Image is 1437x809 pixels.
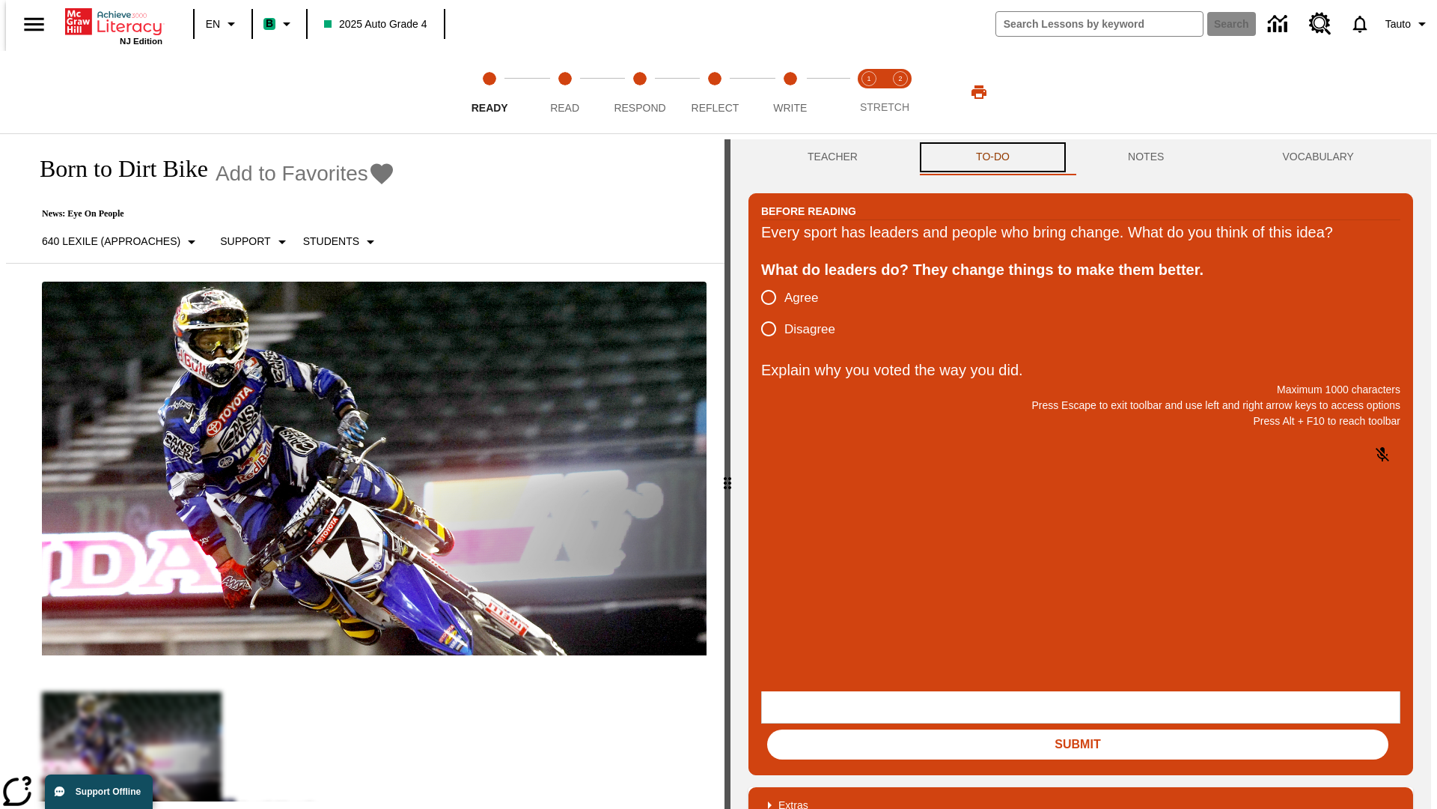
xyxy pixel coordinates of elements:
button: Respond step 3 of 5 [597,51,683,133]
h2: Before Reading [761,203,856,219]
button: Add to Favorites - Born to Dirt Bike [216,160,395,187]
span: B [266,14,273,33]
button: Select Student [297,228,385,255]
button: Write step 5 of 5 [747,51,834,133]
div: Home [65,5,162,46]
body: Explain why you voted the way you did. Maximum 1000 characters Press Alt + F10 to reach toolbar P... [6,12,219,25]
h1: Born to Dirt Bike [24,155,208,183]
span: Disagree [784,320,835,339]
p: Maximum 1000 characters [761,382,1400,398]
div: Press Enter or Spacebar and then press right and left arrow keys to move the slider [724,139,730,809]
button: Click to activate and allow voice recognition [1364,437,1400,473]
button: Boost Class color is mint green. Change class color [257,10,302,37]
button: TO-DO [917,139,1069,175]
button: Scaffolds, Support [214,228,296,255]
button: Teacher [748,139,917,175]
button: VOCABULARY [1223,139,1413,175]
text: 2 [898,75,902,82]
div: reading [6,139,724,802]
span: Support Offline [76,787,141,797]
span: Read [550,102,579,114]
div: poll [761,282,847,345]
p: 640 Lexile (Approaches) [42,234,180,249]
span: 2025 Auto Grade 4 [324,16,427,32]
span: STRETCH [860,101,909,113]
a: Data Center [1259,4,1300,45]
p: Support [220,234,270,249]
button: Language: EN, Select a language [199,10,247,37]
button: Submit [767,730,1388,760]
p: Explain why you voted the way you did. [761,358,1400,382]
button: Support Offline [45,775,153,809]
span: NJ Edition [120,37,162,46]
p: Press Alt + F10 to reach toolbar [761,413,1400,429]
span: Add to Favorites [216,162,368,186]
button: Stretch Read step 1 of 2 [847,51,891,133]
input: search field [996,12,1203,36]
a: Notifications [1340,4,1379,43]
div: What do leaders do? They change things to make them better. [761,258,1400,282]
button: Select Lexile, 640 Lexile (Approaches) [36,228,207,255]
span: Ready [472,102,508,114]
span: Agree [784,288,818,308]
span: Respond [614,102,665,114]
a: Resource Center, Will open in new tab [1300,4,1340,44]
div: Instructional Panel Tabs [748,139,1413,175]
div: Every sport has leaders and people who bring change. What do you think of this idea? [761,220,1400,244]
div: activity [730,139,1431,809]
button: Open side menu [12,2,56,46]
span: Tauto [1385,16,1411,32]
button: Reflect step 4 of 5 [671,51,758,133]
button: Print [955,79,1003,106]
button: Stretch Respond step 2 of 2 [879,51,922,133]
p: Press Escape to exit toolbar and use left and right arrow keys to access options [761,398,1400,413]
p: Students [303,234,359,249]
button: Ready step 1 of 5 [446,51,533,133]
img: Motocross racer James Stewart flies through the air on his dirt bike. [42,282,707,656]
span: Write [773,102,807,114]
span: EN [206,16,220,32]
text: 1 [867,75,870,82]
span: Reflect [692,102,739,114]
button: NOTES [1069,139,1223,175]
button: Read step 2 of 5 [521,51,608,133]
p: News: Eye On People [24,208,395,219]
button: Profile/Settings [1379,10,1437,37]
